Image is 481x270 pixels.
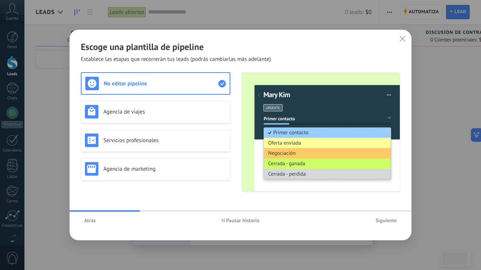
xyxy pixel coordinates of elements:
span: Establece las etapas que recorrerán tus leads (podrás cambiarlas más adelante) [81,56,271,63]
h3: No editar pipeline [104,80,218,87]
h3: Agencia de viajes [103,108,226,115]
span: Pausar historia [226,218,260,223]
h3: Servicios profesionales [103,137,226,144]
h3: Agencia de marketing [103,165,226,173]
h2: Escoge una plantilla de pipeline [81,41,400,53]
button: Siguiente [372,215,400,226]
span: Atrás [84,218,96,223]
button: Pausar historia [218,215,263,226]
span: Siguiente [375,218,397,223]
button: Atrás [81,215,99,226]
